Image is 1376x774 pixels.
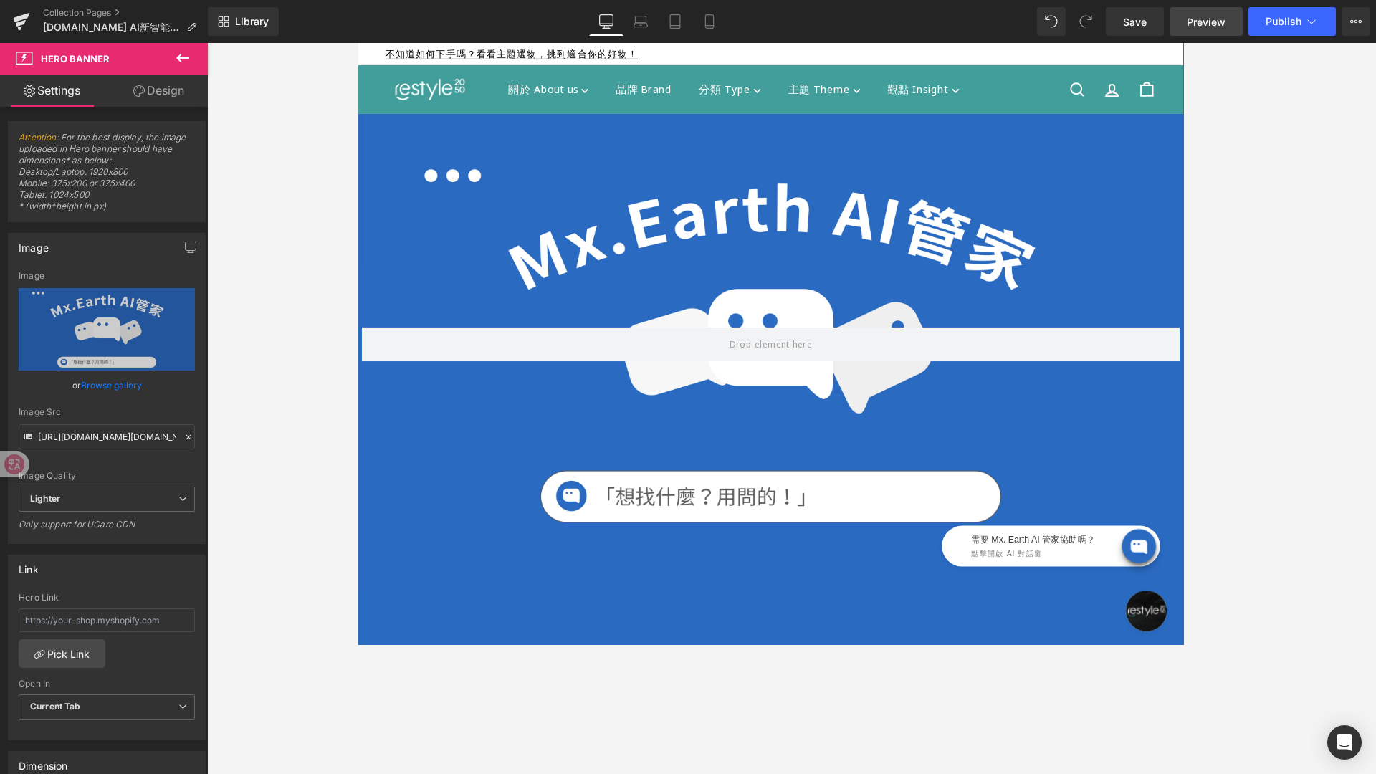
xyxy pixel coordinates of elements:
span: Save [1123,14,1147,29]
div: Image Quality [19,471,195,481]
div: Image [19,271,195,281]
a: 品牌 Brand [256,29,343,68]
a: 購物車 [811,28,847,70]
a: Browse gallery [81,373,142,398]
summary: 主題 Theme [437,29,541,68]
input: Link [19,424,195,449]
div: Primary [143,29,692,68]
div: Image [19,234,49,254]
div: Dimension [19,752,68,772]
div: or [19,378,195,393]
summary: 觀點 Insight [542,29,646,68]
button: Publish [1248,7,1336,36]
a: Desktop [589,7,623,36]
span: Publish [1266,16,1301,27]
b: Current Tab [30,701,81,712]
div: Open In [19,679,195,689]
div: 打開聊天 [807,575,850,618]
span: [DOMAIN_NAME] AI新智能管家 [43,21,181,33]
input: https://your-shop.myshopify.com [19,608,195,632]
img: restyle2050 [29,34,122,64]
div: Link [19,555,39,575]
a: New Library [208,7,279,36]
button: Undo [1037,7,1066,36]
span: Library [235,15,269,28]
a: Attention [19,132,57,143]
a: 不知道如何下手嗎？看看主題選物，挑到適合你的好物！ [29,4,294,18]
a: Pick Link [19,639,105,668]
a: Laptop [623,7,658,36]
a: Collection Pages [43,7,208,19]
summary: 關於 About us [143,29,256,68]
b: Lighter [30,493,60,504]
span: Hero Banner [41,53,110,64]
button: Redo [1071,7,1100,36]
div: Open Intercom Messenger [1327,725,1362,760]
a: Preview [1170,7,1243,36]
a: Design [107,75,211,107]
div: Hero Link [19,593,195,603]
span: Preview [1187,14,1225,29]
div: Only support for UCare CDN [19,519,195,540]
iframe: Tiledesk Widget [566,489,853,561]
button: More [1342,7,1370,36]
a: Mobile [692,7,727,36]
a: Tablet [658,7,692,36]
div: Image Src [19,407,195,417]
span: : For the best display, the image uploaded in Hero banner should have dimensions* as below: Deskt... [19,132,195,221]
summary: 分類 Type [344,29,438,68]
